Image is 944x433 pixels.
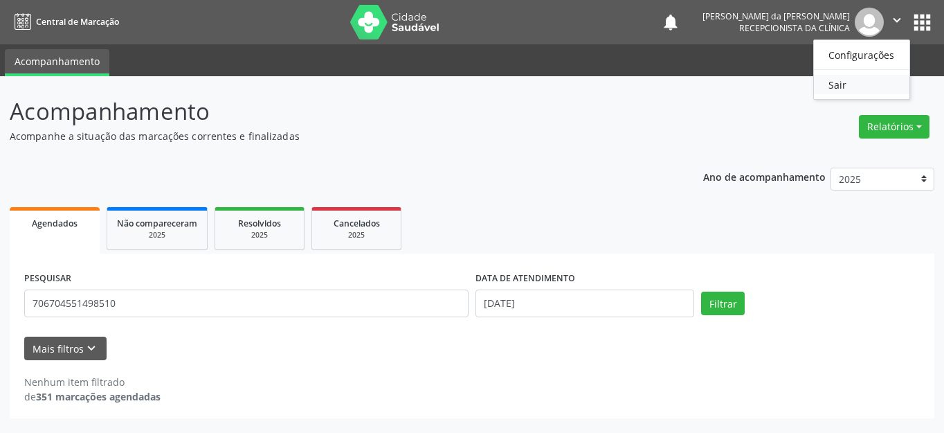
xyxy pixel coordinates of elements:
a: Central de Marcação [10,10,119,33]
button: notifications [661,12,680,32]
button: apps [910,10,934,35]
img: img [855,8,884,37]
ul:  [813,39,910,100]
span: Resolvidos [238,218,281,229]
span: Agendados [32,218,78,229]
p: Acompanhamento [10,94,657,129]
button:  [884,8,910,37]
i:  [889,12,905,28]
button: Filtrar [701,292,745,315]
div: de [24,389,161,404]
label: DATA DE ATENDIMENTO [475,268,575,290]
a: Configurações [814,45,909,64]
input: Nome, CNS [24,290,469,317]
span: Central de Marcação [36,16,119,28]
a: Sair [814,75,909,94]
label: PESQUISAR [24,268,71,290]
p: Acompanhe a situação das marcações correntes e finalizadas [10,129,657,143]
div: 2025 [117,230,197,240]
p: Ano de acompanhamento [703,168,826,185]
span: Cancelados [334,218,380,229]
strong: 351 marcações agendadas [36,390,161,403]
div: Nenhum item filtrado [24,375,161,389]
input: Selecione um intervalo [475,290,694,317]
i: keyboard_arrow_down [84,341,99,356]
a: Acompanhamento [5,49,109,76]
div: 2025 [322,230,391,240]
div: [PERSON_NAME] da [PERSON_NAME] [702,10,850,22]
span: Recepcionista da clínica [739,22,850,34]
button: Relatórios [859,115,929,139]
button: Mais filtroskeyboard_arrow_down [24,337,107,361]
div: 2025 [225,230,294,240]
span: Não compareceram [117,218,197,229]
